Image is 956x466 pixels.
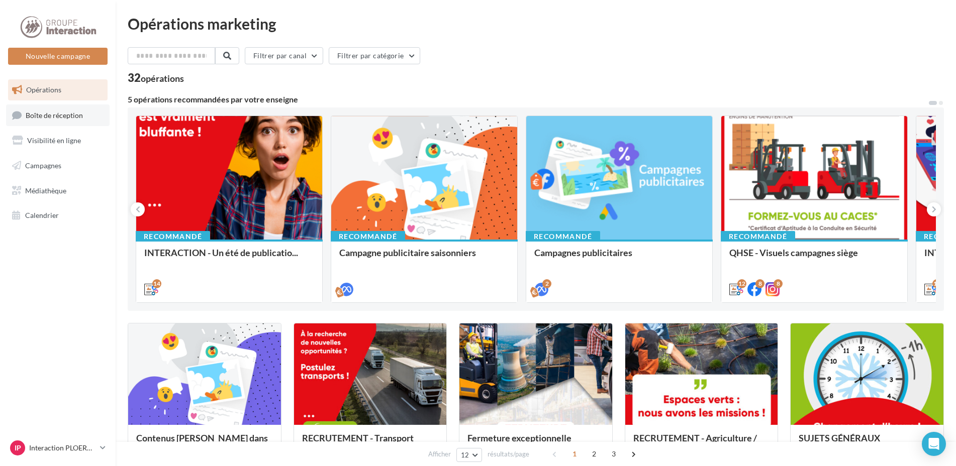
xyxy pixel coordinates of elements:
span: 3 [606,446,622,462]
span: Boîte de réception [26,110,83,119]
span: Campagnes [25,161,61,170]
div: 2 [542,279,551,288]
div: Recommandé [331,231,405,242]
div: 32 [128,72,184,83]
div: Open Intercom Messenger [922,432,946,456]
button: Filtrer par catégorie [329,47,420,64]
div: 8 [755,279,764,288]
div: Recommandé [136,231,210,242]
div: 12 [932,279,941,288]
span: Fermeture exceptionnelle [467,432,571,443]
div: Opérations marketing [128,16,944,31]
div: Recommandé [721,231,795,242]
a: Médiathèque [6,180,110,201]
span: Opérations [26,85,61,94]
span: Afficher [428,449,451,459]
a: Boîte de réception [6,104,110,126]
span: IP [15,443,21,453]
span: 1 [566,446,583,462]
span: SUJETS GÉNÉRAUX [799,432,880,443]
span: Campagne publicitaire saisonniers [339,247,476,258]
div: 12 [737,279,746,288]
a: Visibilité en ligne [6,130,110,151]
div: 14 [152,279,161,288]
button: 12 [456,448,482,462]
div: opérations [141,74,184,83]
button: Nouvelle campagne [8,48,108,65]
div: Recommandé [526,231,600,242]
a: Opérations [6,79,110,100]
span: Visibilité en ligne [27,136,81,145]
span: 12 [461,451,469,459]
span: Médiathèque [25,186,66,194]
span: résultats/page [488,449,529,459]
span: RECRUTEMENT - Transport [302,432,414,443]
button: Filtrer par canal [245,47,323,64]
span: QHSE - Visuels campagnes siège [729,247,858,258]
div: 5 opérations recommandées par votre enseigne [128,95,928,103]
span: Calendrier [25,211,59,219]
span: INTERACTION - Un été de publicatio... [144,247,298,258]
div: 8 [774,279,783,288]
span: 2 [586,446,602,462]
span: Campagnes publicitaires [534,247,632,258]
a: Calendrier [6,205,110,226]
a: IP Interaction PLOERMEL [8,438,108,457]
a: Campagnes [6,155,110,176]
p: Interaction PLOERMEL [29,443,96,453]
